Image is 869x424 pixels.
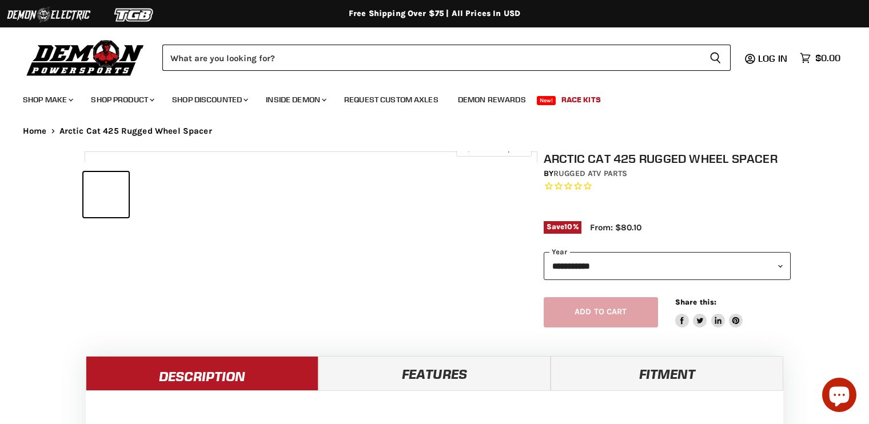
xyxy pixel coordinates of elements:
[257,88,333,111] a: Inside Demon
[83,172,129,217] button: Arctic Cat 425 Rugged Wheel Spacer thumbnail
[675,297,743,327] aside: Share this:
[164,88,255,111] a: Shop Discounted
[544,252,791,280] select: year
[553,169,627,178] a: Rugged ATV Parts
[553,88,609,111] a: Race Kits
[6,4,91,26] img: Demon Electric Logo 2
[700,45,731,71] button: Search
[462,144,525,153] span: Click to expand
[336,88,447,111] a: Request Custom Axles
[59,126,212,136] span: Arctic Cat 425 Rugged Wheel Spacer
[91,4,177,26] img: TGB Logo 2
[815,53,840,63] span: $0.00
[544,151,791,166] h1: Arctic Cat 425 Rugged Wheel Spacer
[544,181,791,193] span: Rated 0.0 out of 5 stars 0 reviews
[819,378,860,415] inbox-online-store-chat: Shopify online store chat
[544,167,791,180] div: by
[794,50,846,66] a: $0.00
[14,88,80,111] a: Shop Make
[753,53,794,63] a: Log in
[564,222,572,231] span: 10
[82,88,161,111] a: Shop Product
[23,37,148,78] img: Demon Powersports
[162,45,731,71] form: Product
[86,356,318,390] a: Description
[14,83,838,111] ul: Main menu
[551,356,783,390] a: Fitment
[537,96,556,105] span: New!
[758,53,787,64] span: Log in
[23,126,47,136] a: Home
[162,45,700,71] input: Search
[318,356,551,390] a: Features
[544,221,581,234] span: Save %
[590,222,641,233] span: From: $80.10
[449,88,535,111] a: Demon Rewards
[675,298,716,306] span: Share this:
